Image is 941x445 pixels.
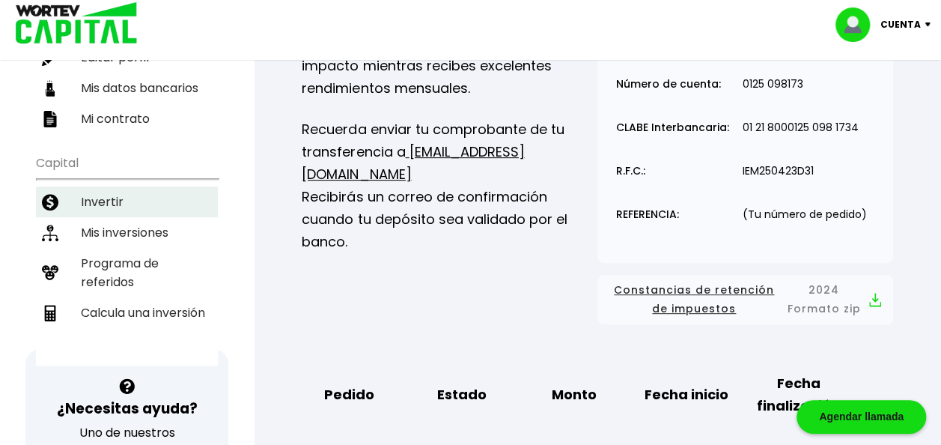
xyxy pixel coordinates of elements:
[880,13,921,36] p: Cuenta
[302,118,597,253] p: Recuerda enviar tu comprobante de tu transferencia a Recibirás un correo de confirmación cuando t...
[752,372,846,417] b: Fecha finalización
[36,248,218,297] a: Programa de referidos
[42,111,58,127] img: contrato-icon.f2db500c.svg
[921,22,941,27] img: icon-down
[835,7,880,42] img: profile-image
[36,73,218,103] a: Mis datos bancarios
[42,225,58,241] img: inversiones-icon.6695dc30.svg
[551,384,596,406] b: Monto
[743,166,814,177] p: IEM250423D31
[616,122,729,133] p: CLABE Interbancaria:
[743,79,803,90] p: 0125 098173
[645,384,728,406] b: Fecha inicio
[36,297,218,328] a: Calcula una inversión
[609,281,779,318] span: Constancias de retención de impuestos
[36,1,218,134] ul: Perfil
[36,217,218,248] a: Mis inversiones
[36,103,218,134] a: Mi contrato
[436,384,486,406] b: Estado
[616,209,679,220] p: REFERENCIA:
[743,122,859,133] p: 01 21 8000125 098 1734
[36,146,218,366] ul: Capital
[42,305,58,321] img: calculadora-icon.17d418c4.svg
[302,142,524,184] a: [EMAIL_ADDRESS][DOMAIN_NAME]
[42,80,58,97] img: datos-icon.10cf9172.svg
[42,264,58,281] img: recomiendanos-icon.9b8e9327.svg
[324,384,374,406] b: Pedido
[609,281,881,318] button: Constancias de retención de impuestos2024 Formato zip
[616,166,645,177] p: R.F.C.:
[36,187,218,217] a: Invertir
[57,398,198,420] h3: ¿Necesitas ayuda?
[42,194,58,211] img: invertir-icon.b3b967d7.svg
[616,79,721,90] p: Número de cuenta:
[743,209,867,220] p: (Tu número de pedido)
[797,400,926,434] div: Agendar llamada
